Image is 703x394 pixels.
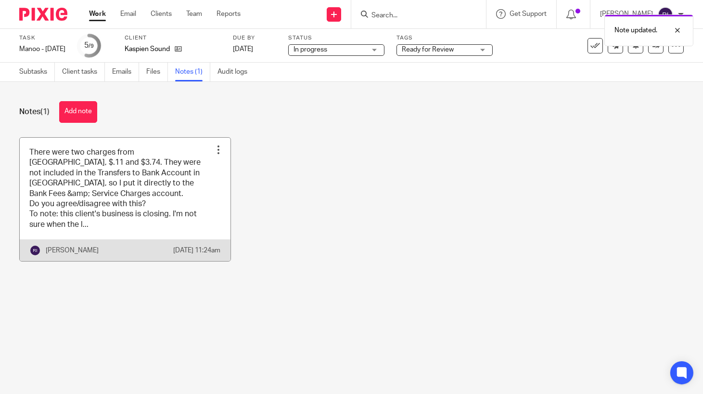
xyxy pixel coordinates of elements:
[19,63,55,81] a: Subtasks
[46,246,99,255] p: [PERSON_NAME]
[146,63,168,81] a: Files
[59,101,97,123] button: Add note
[84,40,94,51] div: 5
[89,43,94,49] small: /9
[217,9,241,19] a: Reports
[175,63,210,81] a: Notes (1)
[658,7,673,22] img: svg%3E
[614,26,657,35] p: Note updated.
[233,34,276,42] label: Due by
[19,34,65,42] label: Task
[89,9,106,19] a: Work
[120,9,136,19] a: Email
[19,44,65,54] div: Manoo - July 2025
[112,63,139,81] a: Emails
[294,46,327,53] span: In progress
[19,8,67,21] img: Pixie
[151,9,172,19] a: Clients
[233,46,253,53] span: [DATE]
[19,44,65,54] div: Manoo - [DATE]
[173,246,221,255] p: [DATE] 11:24am
[217,63,255,81] a: Audit logs
[288,34,384,42] label: Status
[125,34,221,42] label: Client
[186,9,202,19] a: Team
[62,63,105,81] a: Client tasks
[19,107,50,117] h1: Notes
[40,108,50,116] span: (1)
[402,46,454,53] span: Ready for Review
[29,245,41,256] img: svg%3E
[125,44,170,54] p: Kaspien Sound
